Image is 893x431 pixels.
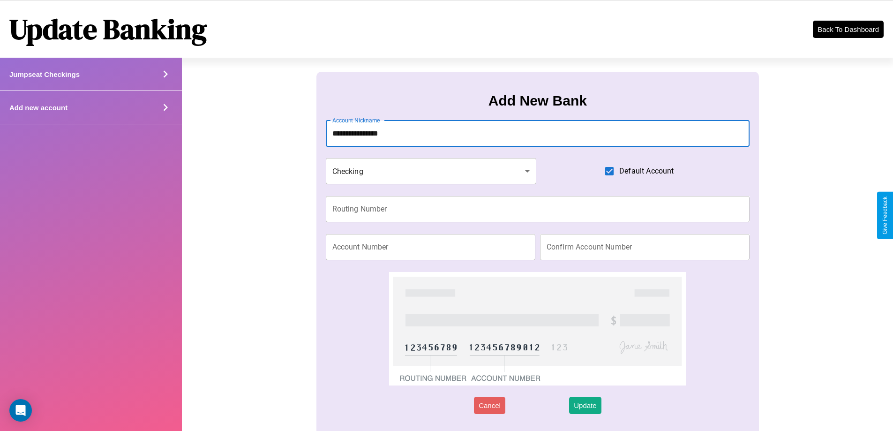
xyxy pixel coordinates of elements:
h4: Jumpseat Checkings [9,70,80,78]
h4: Add new account [9,104,68,112]
h3: Add New Bank [488,93,587,109]
div: Give Feedback [882,197,888,234]
label: Account Nickname [332,116,380,124]
div: Open Intercom Messenger [9,399,32,422]
img: check [389,272,686,386]
span: Default Account [619,166,674,177]
button: Update [569,397,601,414]
button: Cancel [474,397,505,414]
button: Back To Dashboard [813,21,884,38]
div: Checking [326,158,537,184]
h1: Update Banking [9,10,207,48]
